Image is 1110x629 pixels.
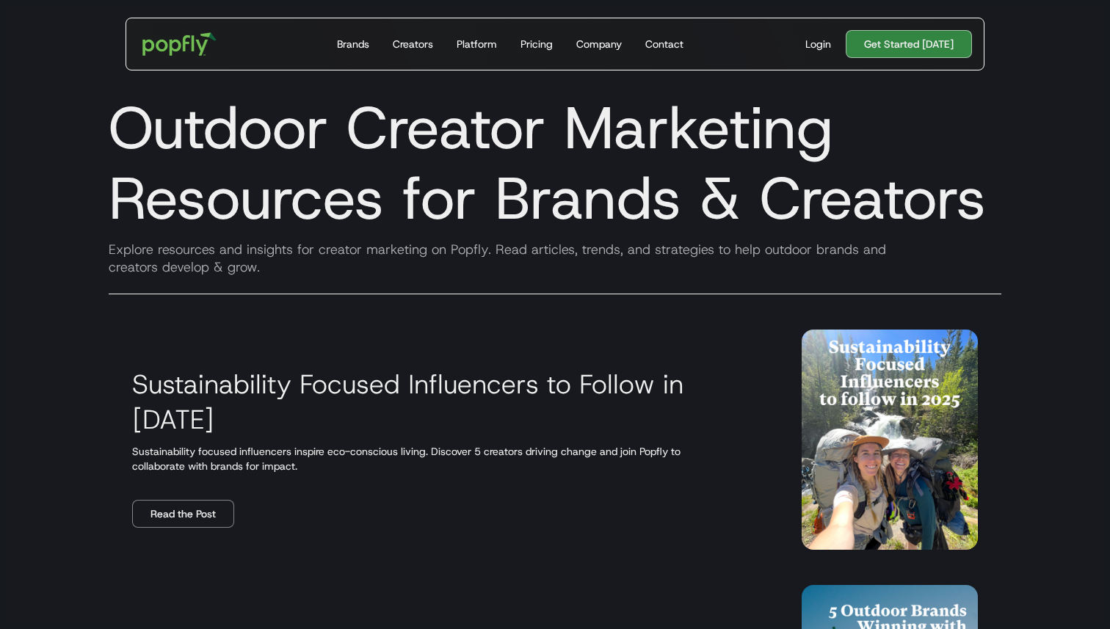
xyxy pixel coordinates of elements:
a: Creators [387,18,439,70]
a: Brands [331,18,375,70]
a: Platform [451,18,503,70]
div: Pricing [520,37,553,51]
div: Login [805,37,831,51]
h3: Sustainability Focused Influencers to Follow in [DATE] [132,366,766,437]
div: Creators [393,37,433,51]
a: Company [570,18,628,70]
a: Pricing [515,18,559,70]
p: Sustainability focused influencers inspire eco-conscious living. Discover 5 creators driving chan... [132,444,766,473]
a: Get Started [DATE] [846,30,972,58]
div: Company [576,37,622,51]
a: Read the Post [132,500,234,528]
a: home [132,22,227,66]
div: Contact [645,37,683,51]
a: Login [799,37,837,51]
div: Brands [337,37,369,51]
a: Contact [639,18,689,70]
div: Platform [457,37,497,51]
h1: Outdoor Creator Marketing Resources for Brands & Creators [97,92,1013,233]
div: Explore resources and insights for creator marketing on Popfly. Read articles, trends, and strate... [97,241,1013,276]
